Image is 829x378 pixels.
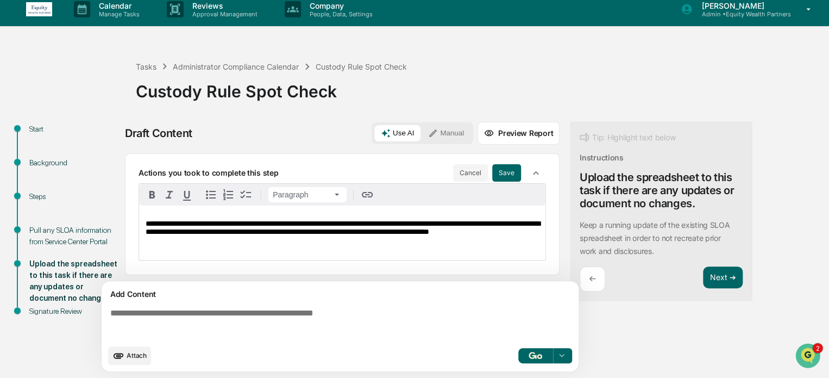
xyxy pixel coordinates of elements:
p: ← [589,274,596,284]
img: 1746055101610-c473b297-6a78-478c-a979-82029cc54cd1 [22,148,30,157]
div: Upload the spreadsheet to this task if there are any updates or document no changes. [580,171,743,210]
button: upload document [108,346,151,365]
div: Tip: Highlight text below [580,131,675,144]
button: Underline [178,186,196,203]
button: Cancel [453,164,488,182]
button: See all [168,118,198,131]
div: Background [29,157,118,169]
button: Preview Report [478,122,560,145]
div: Past conversations [11,120,73,129]
div: Instructions [580,153,624,162]
div: Custody Rule Spot Check [316,62,407,71]
a: 🗄️Attestations [74,188,139,208]
button: Start new chat [185,86,198,99]
div: Start new chat [49,83,178,94]
p: People, Data, Settings [301,10,378,18]
div: Signature Review [29,306,118,317]
button: Use AI [374,125,420,141]
img: Jack Rasmussen [11,137,28,154]
div: We're available if you need us! [49,94,149,102]
div: Pull any SLOA information from Service Center Portal [29,225,118,247]
p: Company [301,1,378,10]
p: Calendar [90,1,145,10]
button: Save [492,164,521,182]
div: Draft Content [125,127,192,140]
div: Steps [29,191,118,202]
div: Start [29,123,118,135]
div: Upload the spreadsheet to this task if there are any updates or document no changes. [29,258,118,304]
p: Reviews [184,1,263,10]
span: Attach [127,351,147,360]
button: Next ➔ [703,267,743,289]
div: Add Content [108,288,572,301]
p: [PERSON_NAME] [693,1,790,10]
span: [DATE] [96,147,118,156]
button: Bold [143,186,161,203]
img: logo [26,2,52,16]
div: Custody Rule Spot Check [136,73,824,101]
button: Block type [268,187,347,202]
img: 1746055101610-c473b297-6a78-478c-a979-82029cc54cd1 [11,83,30,102]
span: Pylon [108,240,131,248]
a: 🔎Data Lookup [7,209,73,228]
button: Go [518,348,553,363]
img: 8933085812038_c878075ebb4cc5468115_72.jpg [23,83,42,102]
a: Powered byPylon [77,239,131,248]
div: Tasks [136,62,156,71]
div: 🖐️ [11,194,20,202]
div: Administrator Compliance Calendar [173,62,299,71]
div: 🗄️ [79,194,87,202]
button: Italic [161,186,178,203]
button: Manual [422,125,470,141]
span: Attestations [90,193,135,203]
span: [PERSON_NAME] [34,147,88,156]
p: Actions you took to complete this step [139,168,278,177]
span: • [90,147,94,156]
iframe: Open customer support [794,342,824,371]
p: Admin • Equity Wealth Partners [693,10,790,18]
p: Manage Tasks [90,10,145,18]
img: Go [529,352,542,359]
span: Preclearance [22,193,70,203]
p: How can we help? [11,22,198,40]
p: ​Keep a running update of the existing SLOA spreadsheet in order to not recreate prior work and d... [580,220,730,256]
span: Data Lookup [22,213,68,224]
p: Approval Management [184,10,263,18]
div: 🔎 [11,214,20,223]
a: 🖐️Preclearance [7,188,74,208]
